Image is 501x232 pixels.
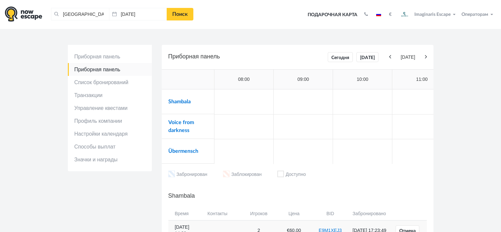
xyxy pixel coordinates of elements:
span: Imaginaris Escape [414,11,451,17]
a: Voice from darkness [168,120,194,133]
h5: Приборная панель [168,51,427,63]
th: Игроков [241,207,277,220]
a: Übermensch [168,149,198,154]
li: Доступно [277,171,306,179]
a: Управление квестами [68,102,152,115]
span: [DATE] [393,54,423,60]
input: Дата [109,8,167,20]
a: Shambala [168,99,191,104]
input: Город или название квеста [51,8,109,20]
h5: Shambala [168,191,427,201]
a: Подарочная карта [305,8,360,22]
a: Транзакции [68,89,152,102]
th: Время [168,207,204,220]
button: Imaginaris Escape [397,8,459,21]
li: Забронирован [168,171,208,179]
a: Способы выплат [68,140,152,153]
img: logo [5,6,42,22]
th: Контакты [204,207,241,220]
td: 11:00 [392,70,452,89]
a: Сегодня [328,52,353,62]
a: Настройки календаря [68,127,152,140]
a: Приборная панель [68,63,152,76]
a: Значки и награды [68,153,152,166]
strong: € [389,12,392,17]
th: Забронировано [349,207,391,220]
a: [DATE] [356,52,378,62]
th: Цена [277,207,311,220]
a: Список бронирований [68,76,152,89]
a: Приборная панель [68,50,152,63]
a: Поиск [167,8,193,20]
a: Профиль компании [68,115,152,127]
img: ru.jpg [376,13,381,16]
li: Заблокирован [223,171,262,179]
span: Операторам [461,12,488,17]
button: Операторам [460,11,496,18]
th: BID [311,207,349,220]
button: € [386,11,395,18]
